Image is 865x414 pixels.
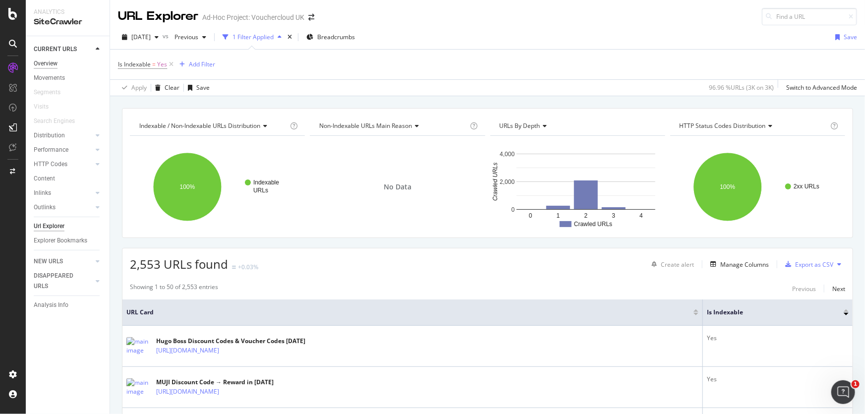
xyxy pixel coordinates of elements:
[490,144,664,230] svg: A chart.
[126,308,691,317] span: URL Card
[831,380,855,404] iframe: Intercom live chat
[152,60,156,68] span: =
[556,212,560,219] text: 1
[238,263,258,271] div: +0.03%
[384,182,411,192] span: No Data
[286,32,294,42] div: times
[670,144,844,230] svg: A chart.
[139,121,260,130] span: Indexable / Non-Indexable URLs distribution
[612,212,615,219] text: 3
[302,29,359,45] button: Breadcrumbs
[34,102,58,112] a: Visits
[253,187,268,194] text: URLs
[832,285,845,293] div: Next
[34,256,63,267] div: NEW URLS
[34,202,93,213] a: Outlinks
[118,60,151,68] span: Is Indexable
[156,387,219,397] a: [URL][DOMAIN_NAME]
[584,212,587,219] text: 2
[762,8,857,25] input: Find a URL
[661,260,694,269] div: Create alert
[151,80,179,96] button: Clear
[34,116,75,126] div: Search Engines
[202,12,304,22] div: Ad-Hoc Project: Vouchercloud UK
[130,283,218,295] div: Showing 1 to 50 of 2,553 entries
[130,144,303,230] svg: A chart.
[34,59,103,69] a: Overview
[156,337,305,346] div: Hugo Boss Discount Codes & Voucher Codes [DATE]
[795,260,833,269] div: Export as CSV
[34,102,49,112] div: Visits
[786,83,857,92] div: Switch to Advanced Mode
[34,221,103,232] a: Url Explorer
[34,188,93,198] a: Inlinks
[34,44,93,55] a: CURRENT URLS
[34,8,102,16] div: Analytics
[34,59,58,69] div: Overview
[163,32,171,40] span: vs
[319,121,412,130] span: Non-Indexable URLs Main Reason
[34,44,77,55] div: CURRENT URLS
[157,58,167,71] span: Yes
[34,271,84,292] div: DISAPPEARED URLS
[219,29,286,45] button: 1 Filter Applied
[34,174,103,184] a: Content
[34,188,51,198] div: Inlinks
[500,121,540,130] span: URLs by Depth
[184,80,210,96] button: Save
[34,145,93,155] a: Performance
[130,256,228,272] span: 2,553 URLs found
[511,206,515,213] text: 0
[156,346,219,355] a: [URL][DOMAIN_NAME]
[126,337,151,355] img: main image
[118,80,147,96] button: Apply
[196,83,210,92] div: Save
[34,271,93,292] a: DISAPPEARED URLS
[852,380,860,388] span: 1
[34,174,55,184] div: Content
[232,33,274,41] div: 1 Filter Applied
[137,118,288,134] h4: Indexable / Non-Indexable URLs Distribution
[491,163,498,201] text: Crawled URLs
[529,212,532,219] text: 0
[232,266,236,269] img: Equal
[34,73,103,83] a: Movements
[794,183,819,190] text: 2xx URLs
[831,29,857,45] button: Save
[34,130,93,141] a: Distribution
[34,116,85,126] a: Search Engines
[34,145,68,155] div: Performance
[706,258,769,270] button: Manage Columns
[678,118,828,134] h4: HTTP Status Codes Distribution
[34,221,64,232] div: Url Explorer
[156,378,274,387] div: MUJI Discount Code → Reward in [DATE]
[171,29,210,45] button: Previous
[118,8,198,25] div: URL Explorer
[34,159,67,170] div: HTTP Codes
[189,60,215,68] div: Add Filter
[707,375,849,384] div: Yes
[317,33,355,41] span: Breadcrumbs
[680,121,766,130] span: HTTP Status Codes Distribution
[792,285,816,293] div: Previous
[34,87,70,98] a: Segments
[720,260,769,269] div: Manage Columns
[126,378,151,396] img: main image
[498,118,656,134] h4: URLs by Depth
[844,33,857,41] div: Save
[165,83,179,92] div: Clear
[175,59,215,70] button: Add Filter
[34,300,103,310] a: Analysis Info
[34,87,60,98] div: Segments
[308,14,314,21] div: arrow-right-arrow-left
[720,183,735,190] text: 100%
[180,183,195,190] text: 100%
[317,118,468,134] h4: Non-Indexable URLs Main Reason
[171,33,198,41] span: Previous
[131,33,151,41] span: 2025 Oct. 2nd
[34,73,65,83] div: Movements
[500,151,515,158] text: 4,000
[782,80,857,96] button: Switch to Advanced Mode
[832,283,845,295] button: Next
